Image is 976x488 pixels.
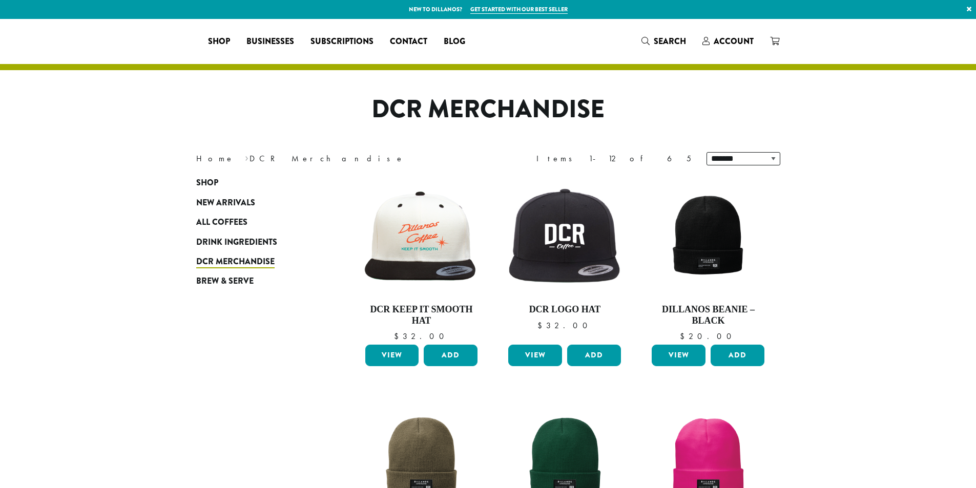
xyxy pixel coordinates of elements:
[652,345,705,366] a: View
[654,35,686,47] span: Search
[649,178,767,341] a: Dillanos Beanie – Black $20.00
[208,35,230,48] span: Shop
[711,345,764,366] button: Add
[394,331,403,342] span: $
[189,95,788,124] h1: DCR Merchandise
[246,35,294,48] span: Businesses
[196,153,473,165] nav: Breadcrumb
[196,173,319,193] a: Shop
[680,331,736,342] bdi: 20.00
[196,197,255,209] span: New Arrivals
[196,271,319,291] a: Brew & Serve
[567,345,621,366] button: Add
[444,35,465,48] span: Blog
[649,178,767,296] img: Beanie-Black-scaled.png
[365,345,419,366] a: View
[506,304,624,315] h4: DCR Logo Hat
[633,33,694,50] a: Search
[394,331,449,342] bdi: 32.00
[196,177,218,189] span: Shop
[196,213,319,232] a: All Coffees
[245,149,248,165] span: ›
[196,153,234,164] a: Home
[424,345,477,366] button: Add
[196,216,247,229] span: All Coffees
[196,193,319,213] a: New Arrivals
[200,33,238,50] a: Shop
[196,275,254,288] span: Brew & Serve
[363,178,481,341] a: DCR Keep It Smooth Hat $32.00
[508,345,562,366] a: View
[390,35,427,48] span: Contact
[196,256,275,268] span: DCR Merchandise
[196,252,319,271] a: DCR Merchandise
[506,178,624,341] a: DCR Logo Hat $32.00
[536,153,691,165] div: Items 1-12 of 65
[537,320,592,331] bdi: 32.00
[362,189,480,285] img: keep-it-smooth-hat.png
[196,232,319,251] a: Drink Ingredients
[537,320,546,331] span: $
[649,304,767,326] h4: Dillanos Beanie – Black
[680,331,689,342] span: $
[506,186,624,288] img: dcr-hat.png
[310,35,373,48] span: Subscriptions
[470,5,568,14] a: Get started with our best seller
[714,35,754,47] span: Account
[196,236,277,249] span: Drink Ingredients
[363,304,481,326] h4: DCR Keep It Smooth Hat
